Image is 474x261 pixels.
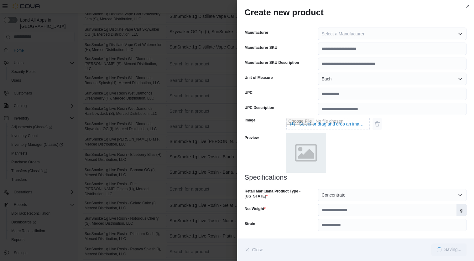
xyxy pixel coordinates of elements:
[245,45,278,50] label: Manufacturer SKU
[286,133,326,173] img: placeholder.png
[245,189,315,199] label: Retail Marijuana Product Type - [US_STATE]
[321,31,364,36] span: Select a Manufacturer
[245,30,268,35] label: Manufacturer
[245,174,467,181] h3: Specifications
[245,206,266,211] label: Net Weight
[245,221,255,226] label: Strain
[318,73,466,85] button: Each
[245,135,259,140] label: Preview
[464,3,471,10] button: Close this dialog
[286,118,370,130] input: Use aria labels when no actual label is in use
[456,204,466,216] label: g
[245,118,256,123] label: Image
[318,28,466,40] button: Select a Manufacturer
[437,247,442,252] span: Loading
[252,247,263,253] span: Close
[245,8,467,18] h2: Create new product
[245,105,274,110] label: UPC Description
[444,247,461,252] div: Saving...
[245,75,273,80] label: Unit of Measure
[245,90,253,95] label: UPC
[318,189,466,201] button: Concentrate
[245,243,263,256] button: Close
[245,60,299,65] label: Manufacturer SKU Description
[431,243,466,256] button: LoadingSaving...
